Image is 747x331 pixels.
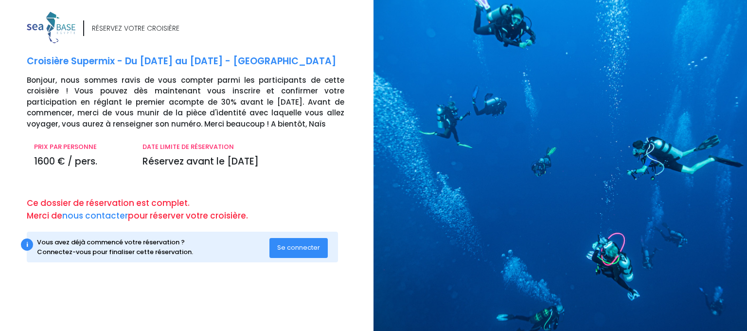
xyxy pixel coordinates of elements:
[269,243,328,252] a: Se connecter
[269,238,328,257] button: Se connecter
[21,239,33,251] div: i
[34,142,128,152] p: PRIX PAR PERSONNE
[62,210,128,221] a: nous contacter
[27,12,75,43] img: logo_color1.png
[142,155,344,169] p: Réservez avant le [DATE]
[27,55,366,69] p: Croisière Supermix - Du [DATE] au [DATE] - [GEOGRAPHIC_DATA]
[277,243,320,252] span: Se connecter
[142,142,344,152] p: DATE LIMITE DE RÉSERVATION
[27,197,366,222] p: Ce dossier de réservation est complet. Merci de pour réserver votre croisière.
[27,75,366,130] p: Bonjour, nous sommes ravis de vous compter parmi les participants de cette croisière ! Vous pouve...
[92,23,179,34] div: RÉSERVEZ VOTRE CROISIÈRE
[37,238,270,257] div: Vous avez déjà commencé votre réservation ? Connectez-vous pour finaliser cette réservation.
[34,155,128,169] p: 1600 € / pers.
